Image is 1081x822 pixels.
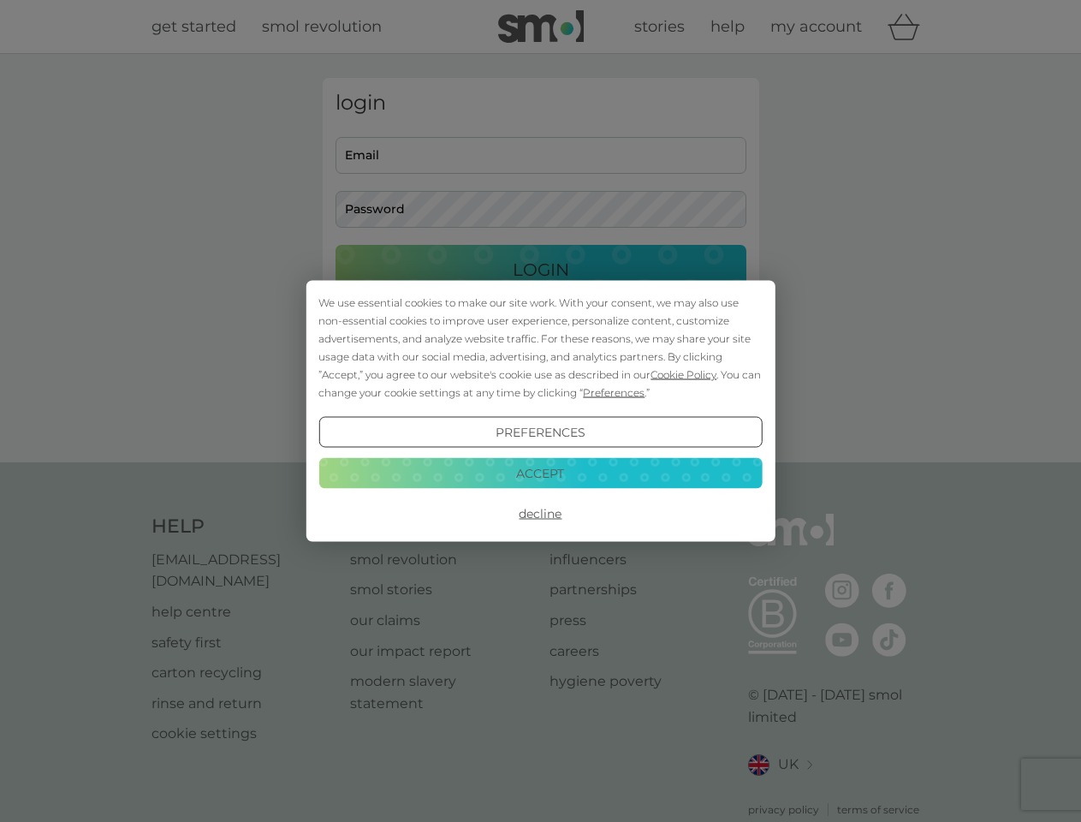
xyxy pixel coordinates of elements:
[306,281,775,542] div: Cookie Consent Prompt
[318,498,762,529] button: Decline
[318,294,762,402] div: We use essential cookies to make our site work. With your consent, we may also use non-essential ...
[318,457,762,488] button: Accept
[318,417,762,448] button: Preferences
[650,368,716,381] span: Cookie Policy
[583,386,644,399] span: Preferences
